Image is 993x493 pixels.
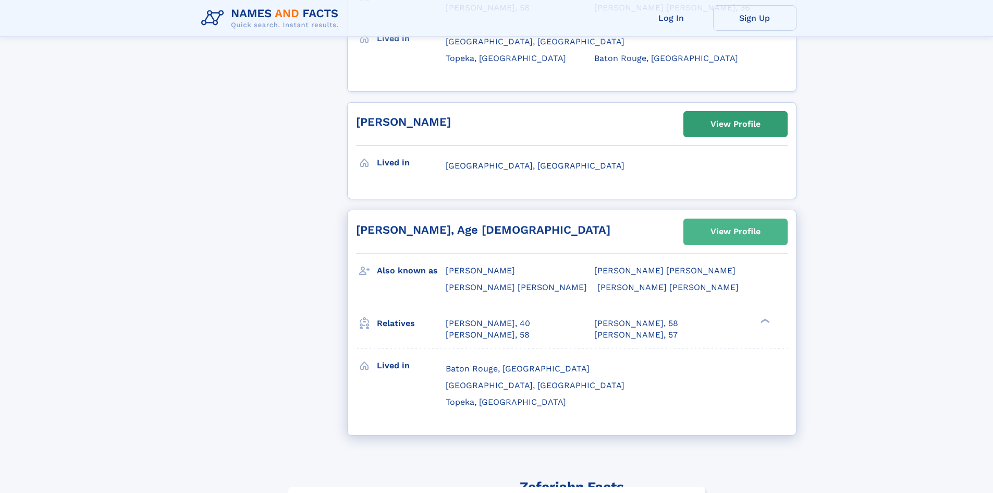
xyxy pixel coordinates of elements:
[594,53,738,63] span: Baton Rouge, [GEOGRAPHIC_DATA]
[446,318,530,329] a: [PERSON_NAME], 40
[630,5,713,31] a: Log In
[710,220,761,244] div: View Profile
[594,318,678,329] a: [PERSON_NAME], 58
[446,161,624,171] span: [GEOGRAPHIC_DATA], [GEOGRAPHIC_DATA]
[356,223,610,236] a: [PERSON_NAME], Age [DEMOGRAPHIC_DATA]
[446,53,566,63] span: Topeka, [GEOGRAPHIC_DATA]
[594,266,735,275] span: [PERSON_NAME] [PERSON_NAME]
[356,115,451,128] a: [PERSON_NAME]
[594,329,678,341] a: [PERSON_NAME], 57
[684,219,787,244] a: View Profile
[684,112,787,137] a: View Profile
[446,329,530,341] a: [PERSON_NAME], 58
[377,315,446,332] h3: Relatives
[446,380,624,390] span: [GEOGRAPHIC_DATA], [GEOGRAPHIC_DATA]
[446,266,515,275] span: [PERSON_NAME]
[446,397,566,407] span: Topeka, [GEOGRAPHIC_DATA]
[377,357,446,375] h3: Lived in
[710,112,761,136] div: View Profile
[377,30,446,47] h3: Lived in
[446,37,624,46] span: [GEOGRAPHIC_DATA], [GEOGRAPHIC_DATA]
[758,317,770,324] div: ❯
[597,282,739,292] span: [PERSON_NAME] [PERSON_NAME]
[377,154,446,172] h3: Lived in
[713,5,796,31] a: Sign Up
[197,4,347,32] img: Logo Names and Facts
[377,262,446,280] h3: Also known as
[446,282,587,292] span: [PERSON_NAME] [PERSON_NAME]
[446,364,590,374] span: Baton Rouge, [GEOGRAPHIC_DATA]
